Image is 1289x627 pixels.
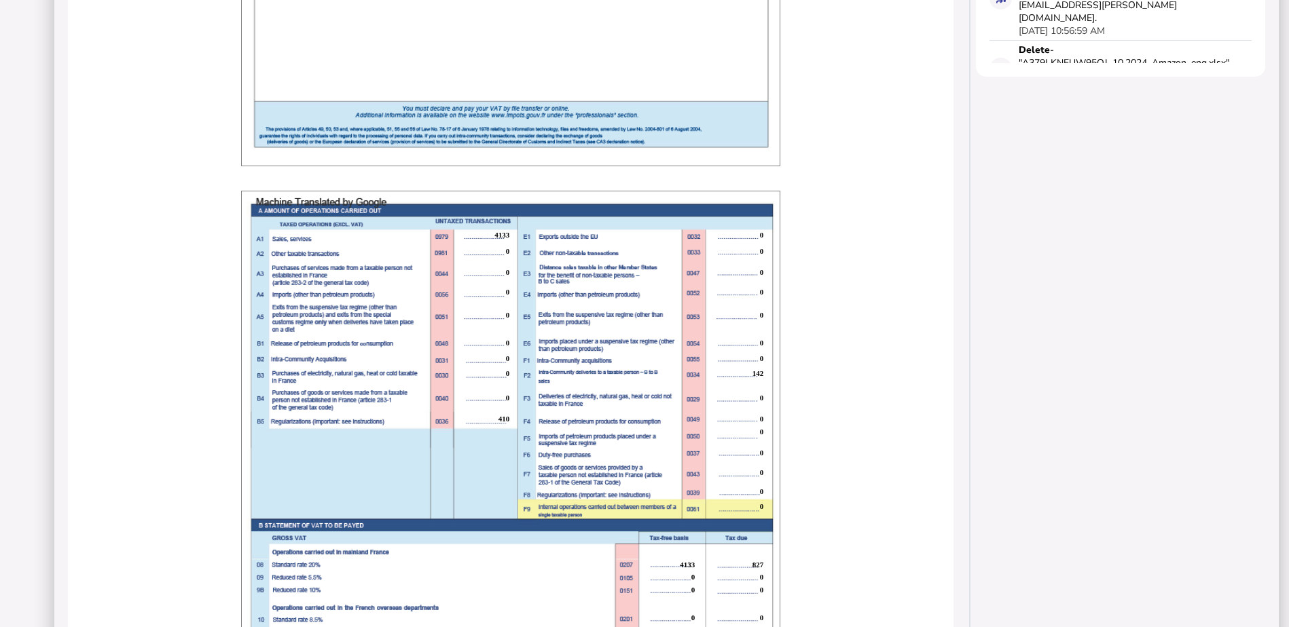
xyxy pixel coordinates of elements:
[760,415,764,423] span: 0
[691,586,695,594] span: 0
[752,369,764,377] span: 142
[506,339,510,347] span: 0
[760,586,764,594] span: 0
[506,247,510,255] span: 0
[494,231,509,239] span: 4133
[1019,24,1105,37] div: [DATE] 10:56:59 AM
[506,268,510,276] span: 0
[760,339,764,347] span: 0
[760,311,764,319] span: 0
[506,394,510,402] span: 0
[760,573,764,581] span: 0
[760,394,764,402] span: 0
[760,449,764,457] span: 0
[760,613,764,622] span: 0
[760,288,764,296] span: 0
[680,560,695,569] span: 4133
[498,415,510,423] span: 410
[760,487,764,495] span: 0
[760,247,764,255] span: 0
[760,502,764,510] span: 0
[760,427,764,436] span: 0
[752,560,764,569] span: 827
[691,613,695,622] span: 0
[691,573,695,581] span: 0
[760,268,764,276] span: 0
[506,369,510,377] span: 0
[1019,43,1229,82] div: - "A379LKNEUW95OJ_10.2024_Amazon_eng.xlsx" has been deleted.
[506,288,510,296] span: 0
[506,354,510,362] span: 0
[760,468,764,476] span: 0
[506,311,510,319] span: 0
[760,354,764,362] span: 0
[1019,43,1050,56] strong: Delete
[760,231,764,239] span: 0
